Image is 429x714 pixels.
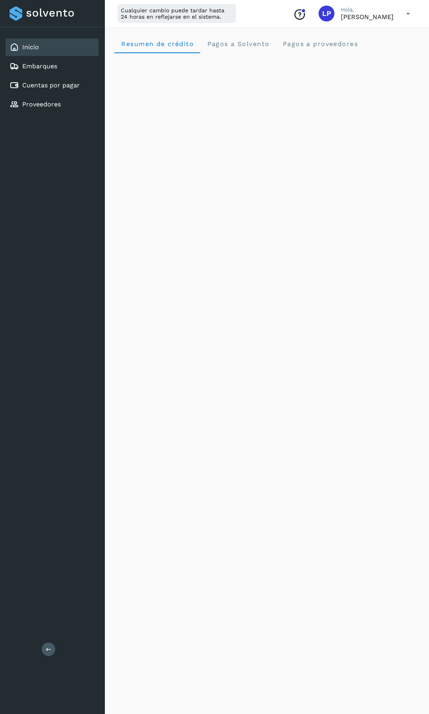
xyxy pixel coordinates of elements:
[282,40,358,48] span: Pagos a proveedores
[6,39,99,56] div: Inicio
[22,100,61,108] a: Proveedores
[118,4,236,23] div: Cualquier cambio puede tardar hasta 24 horas en reflejarse en el sistema.
[22,62,57,70] a: Embarques
[6,77,99,94] div: Cuentas por pagar
[6,58,99,75] div: Embarques
[341,13,394,21] p: Luz Pérez
[22,81,80,89] a: Cuentas por pagar
[121,40,194,48] span: Resumen de crédito
[207,40,269,48] span: Pagos a Solvento
[6,96,99,113] div: Proveedores
[341,6,394,13] p: Hola,
[22,43,39,51] a: Inicio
